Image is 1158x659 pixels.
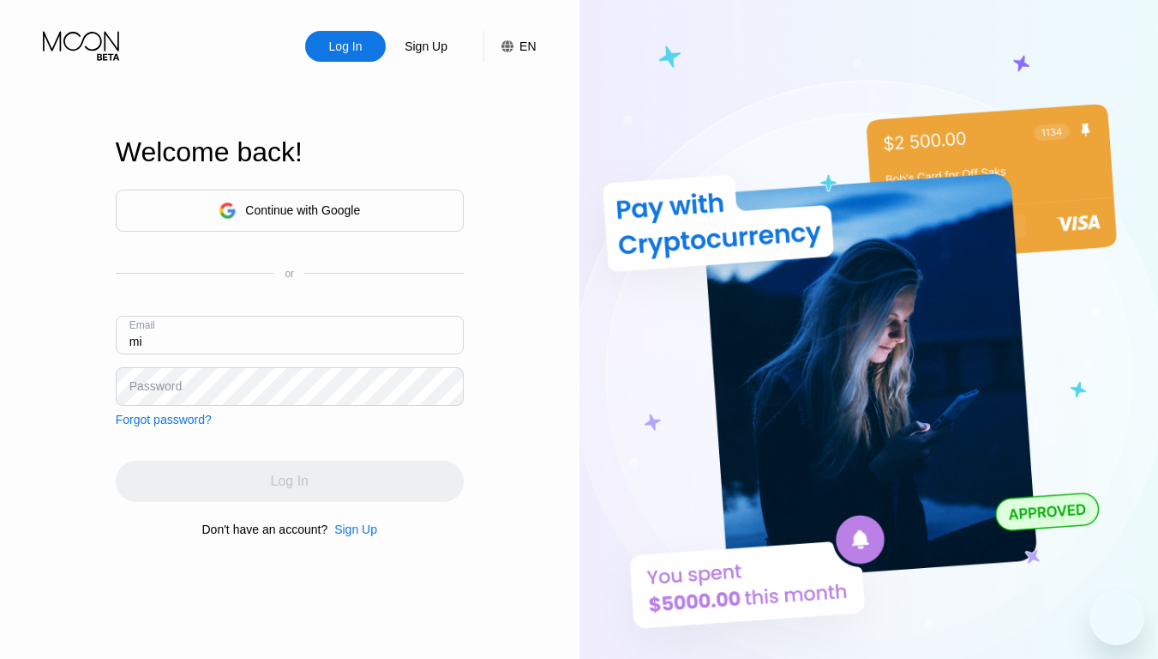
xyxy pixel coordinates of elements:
[116,413,212,426] div: Forgot password?
[327,523,377,536] div: Sign Up
[116,190,464,232] div: Continue with Google
[386,31,466,62] div: Sign Up
[327,38,364,55] div: Log In
[129,319,155,331] div: Email
[1089,590,1144,645] iframe: Кнопка запуска окна обмена сообщениями
[285,268,294,280] div: or
[519,39,536,53] div: EN
[483,31,536,62] div: EN
[334,523,377,536] div: Sign Up
[245,203,360,217] div: Continue with Google
[129,379,182,393] div: Password
[202,523,328,536] div: Don't have an account?
[116,136,464,168] div: Welcome back!
[305,31,386,62] div: Log In
[403,38,449,55] div: Sign Up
